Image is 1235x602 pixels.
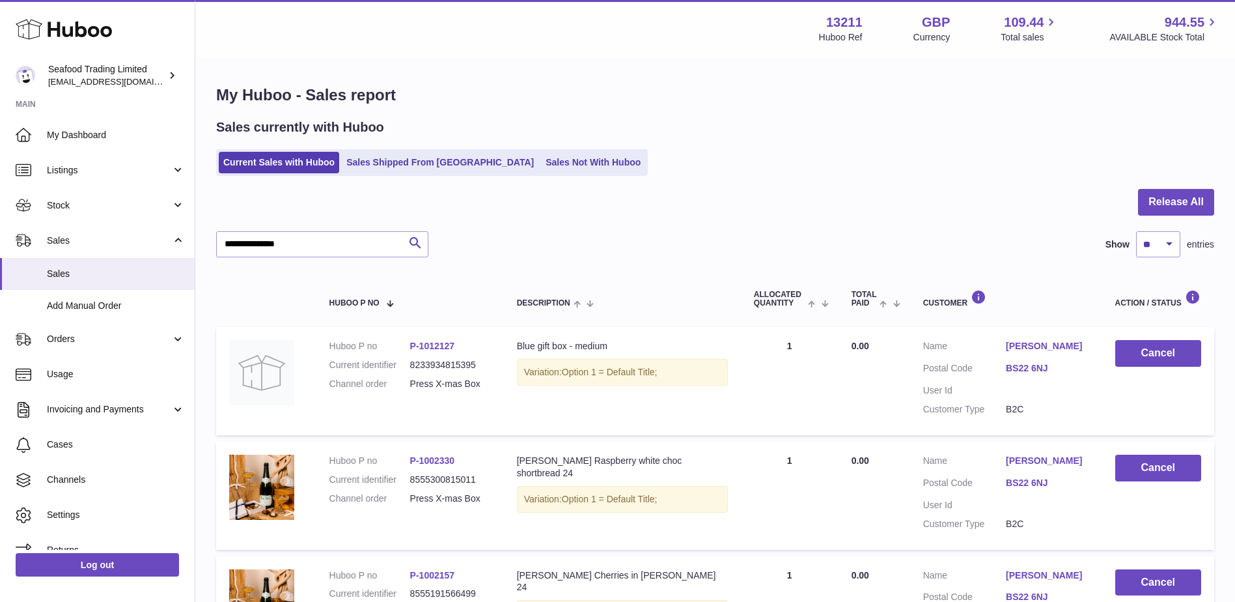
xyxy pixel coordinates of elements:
[1006,569,1089,582] a: [PERSON_NAME]
[410,341,455,351] a: P-1012127
[923,403,1006,416] dt: Customer Type
[329,569,410,582] dt: Huboo P no
[923,384,1006,397] dt: User Id
[1165,14,1204,31] span: 944.55
[47,474,185,486] span: Channels
[329,493,410,505] dt: Channel order
[852,341,869,351] span: 0.00
[1001,14,1059,44] a: 109.44 Total sales
[541,152,645,173] a: Sales Not With Huboo
[47,509,185,521] span: Settings
[47,199,171,212] span: Stock
[517,359,728,386] div: Variation:
[819,31,863,44] div: Huboo Ref
[1006,362,1089,375] a: BS22 6NJ
[329,299,380,308] span: Huboo P no
[913,31,951,44] div: Currency
[47,300,185,312] span: Add Manual Order
[923,477,1006,493] dt: Postal Code
[923,518,1006,530] dt: Customer Type
[48,76,191,87] span: [EMAIL_ADDRESS][DOMAIN_NAME]
[562,367,658,377] span: Option 1 = Default Title;
[754,291,805,308] span: ALLOCATED Quantity
[410,493,491,505] dd: Press X-mas Box
[923,362,1006,378] dt: Postal Code
[47,268,185,280] span: Sales
[219,152,339,173] a: Current Sales with Huboo
[1006,477,1089,489] a: BS22 6NJ
[923,455,1006,470] dt: Name
[342,152,538,173] a: Sales Shipped From [GEOGRAPHIC_DATA]
[48,63,165,88] div: Seafood Trading Limited
[47,333,171,345] span: Orders
[216,85,1214,106] h1: My Huboo - Sales report
[229,340,294,405] img: no-photo.jpg
[562,494,658,504] span: Option 1 = Default Title;
[1001,31,1059,44] span: Total sales
[1115,455,1202,481] button: Cancel
[852,291,877,308] span: Total paid
[410,455,455,466] a: P-1002330
[47,164,171,177] span: Listings
[517,299,570,308] span: Description
[410,378,491,390] dd: Press X-mas Box
[47,129,185,141] span: My Dashboard
[1109,14,1219,44] a: 944.55 AVAILABLE Stock Total
[517,340,728,352] div: Blue gift box - medium
[741,327,839,435] td: 1
[329,588,410,600] dt: Current identifier
[410,359,491,371] dd: 8233934815395
[517,486,728,513] div: Variation:
[216,119,384,136] h2: Sales currently with Huboo
[16,66,35,85] img: online@rickstein.com
[329,359,410,371] dt: Current identifier
[329,474,410,486] dt: Current identifier
[1187,238,1214,251] span: entries
[1004,14,1044,31] span: 109.44
[1006,403,1089,416] dd: B2C
[47,403,171,416] span: Invoicing and Payments
[47,438,185,451] span: Cases
[16,553,179,577] a: Log out
[1105,238,1130,251] label: Show
[1115,340,1202,367] button: Cancel
[517,455,728,480] div: [PERSON_NAME] Raspberry white choc shortbread 24
[410,588,491,600] dd: 8555191566499
[47,235,171,247] span: Sales
[229,455,294,520] img: Champagne-Truffles-SHOP.jpg
[47,368,185,380] span: Usage
[852,570,869,580] span: 0.00
[1138,189,1214,216] button: Release All
[852,455,869,466] span: 0.00
[1115,290,1202,308] div: Action / Status
[1006,340,1089,352] a: [PERSON_NAME]
[329,378,410,390] dt: Channel order
[410,474,491,486] dd: 8555300815011
[1006,455,1089,467] a: [PERSON_NAME]
[1115,569,1202,596] button: Cancel
[923,290,1089,308] div: Customer
[923,340,1006,356] dt: Name
[410,570,455,580] a: P-1002157
[329,455,410,467] dt: Huboo P no
[47,544,185,556] span: Returns
[741,442,839,550] td: 1
[1109,31,1219,44] span: AVAILABLE Stock Total
[826,14,863,31] strong: 13211
[922,14,950,31] strong: GBP
[517,569,728,594] div: [PERSON_NAME] Cherries in [PERSON_NAME] 24
[923,569,1006,585] dt: Name
[923,499,1006,511] dt: User Id
[1006,518,1089,530] dd: B2C
[329,340,410,352] dt: Huboo P no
